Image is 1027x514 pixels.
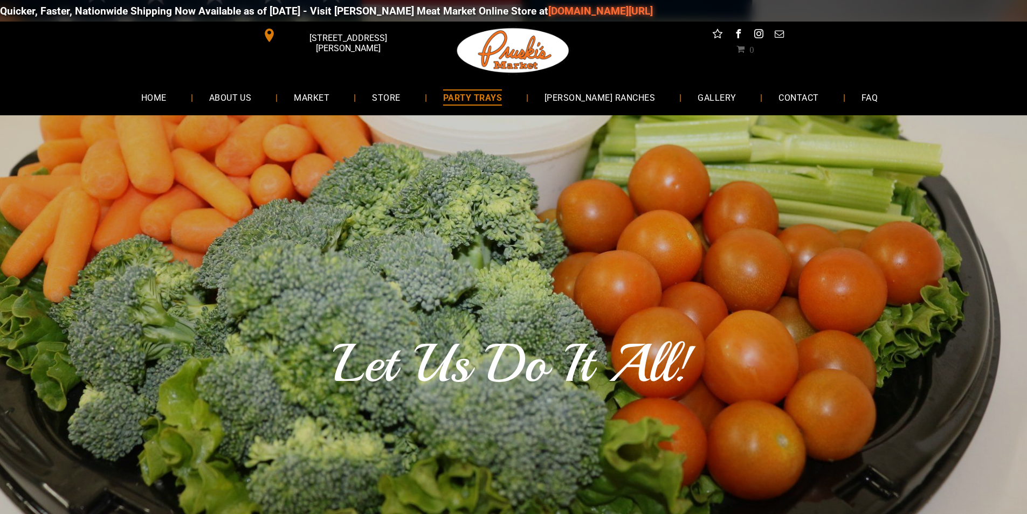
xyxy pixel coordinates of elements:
a: [PERSON_NAME] RANCHES [528,83,671,112]
a: PARTY TRAYS [427,83,518,112]
a: Social network [711,27,725,44]
a: [STREET_ADDRESS][PERSON_NAME] [255,27,420,44]
img: Pruski-s+Market+HQ+Logo2-1920w.png [455,22,571,80]
a: instagram [752,27,766,44]
a: email [772,27,786,44]
a: MARKET [278,83,346,112]
span: 0 [749,45,754,53]
a: GALLERY [681,83,752,112]
a: CONTACT [762,83,835,112]
a: ABOUT US [193,83,268,112]
a: FAQ [845,83,894,112]
span: [STREET_ADDRESS][PERSON_NAME] [278,27,417,59]
a: facebook [731,27,745,44]
a: STORE [356,83,416,112]
font: Let Us Do It All! [334,330,693,397]
a: HOME [125,83,183,112]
